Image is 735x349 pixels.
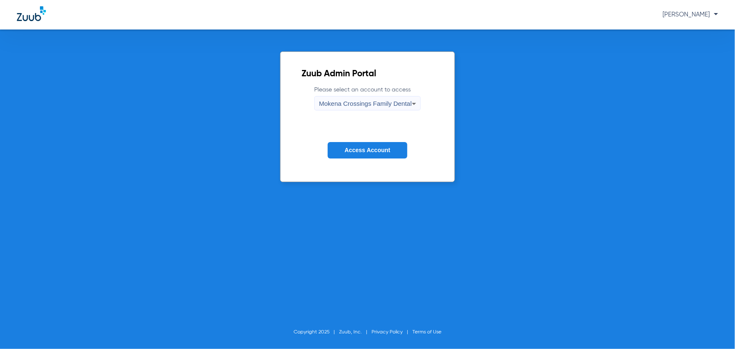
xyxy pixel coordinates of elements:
[314,86,420,110] label: Please select an account to access
[302,70,433,78] h2: Zuub Admin Portal
[345,147,390,153] span: Access Account
[663,11,718,18] span: [PERSON_NAME]
[328,142,407,158] button: Access Account
[294,328,339,336] li: Copyright 2025
[17,6,46,21] img: Zuub Logo
[412,330,441,335] a: Terms of Use
[372,330,403,335] a: Privacy Policy
[319,100,412,107] span: Mokena Crossings Family Dental
[339,328,372,336] li: Zuub, Inc.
